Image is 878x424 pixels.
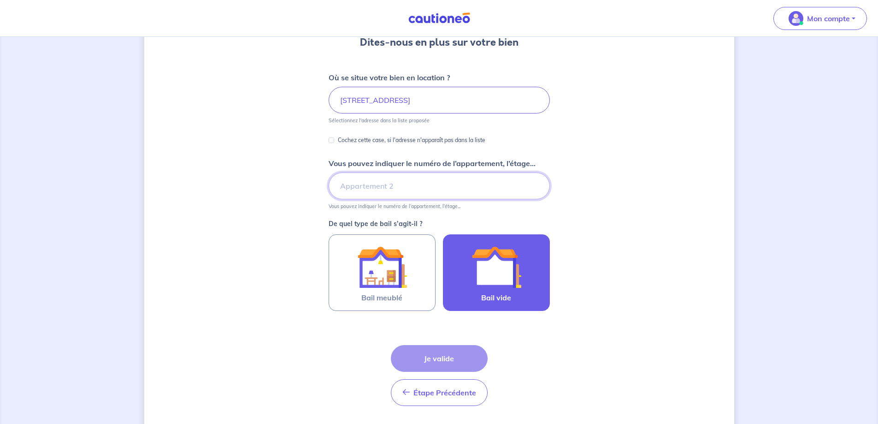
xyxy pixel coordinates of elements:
[329,117,430,124] p: Sélectionnez l'adresse dans la liste proposée
[329,203,460,209] p: Vous pouvez indiquer le numéro de l’appartement, l’étage...
[361,292,402,303] span: Bail meublé
[807,13,850,24] p: Mon compte
[405,12,474,24] img: Cautioneo
[329,72,450,83] p: Où se situe votre bien en location ?
[360,35,519,50] h3: Dites-nous en plus sur votre bien
[391,379,488,406] button: Étape Précédente
[329,221,550,227] p: De quel type de bail s’agit-il ?
[773,7,867,30] button: illu_account_valid_menu.svgMon compte
[329,158,536,169] p: Vous pouvez indiquer le numéro de l’appartement, l’étage...
[329,173,550,199] input: Appartement 2
[338,135,485,146] p: Cochez cette case, si l'adresse n'apparaît pas dans la liste
[789,11,803,26] img: illu_account_valid_menu.svg
[329,87,550,113] input: 2 rue de paris, 59000 lille
[413,388,476,397] span: Étape Précédente
[471,242,521,292] img: illu_empty_lease.svg
[357,242,407,292] img: illu_furnished_lease.svg
[481,292,511,303] span: Bail vide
